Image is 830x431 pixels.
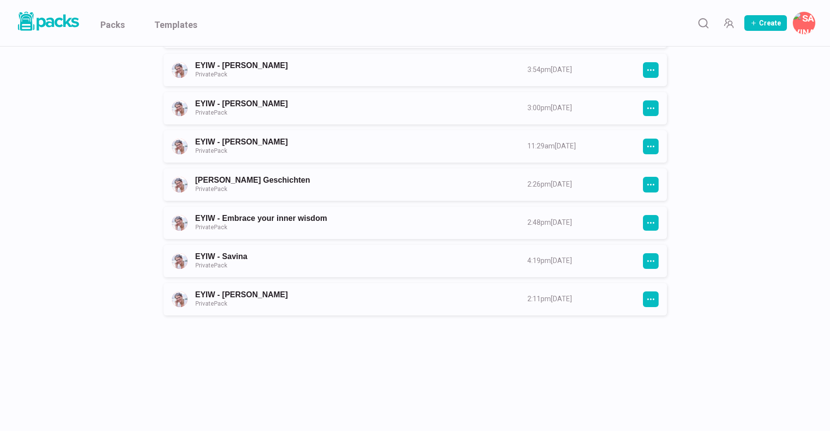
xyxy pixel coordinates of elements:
img: Packs logo [15,10,81,33]
button: Savina Tilmann [793,12,815,34]
button: Create Pack [744,15,787,31]
button: Search [693,13,713,33]
a: Packs logo [15,10,81,36]
button: Manage Team Invites [719,13,738,33]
